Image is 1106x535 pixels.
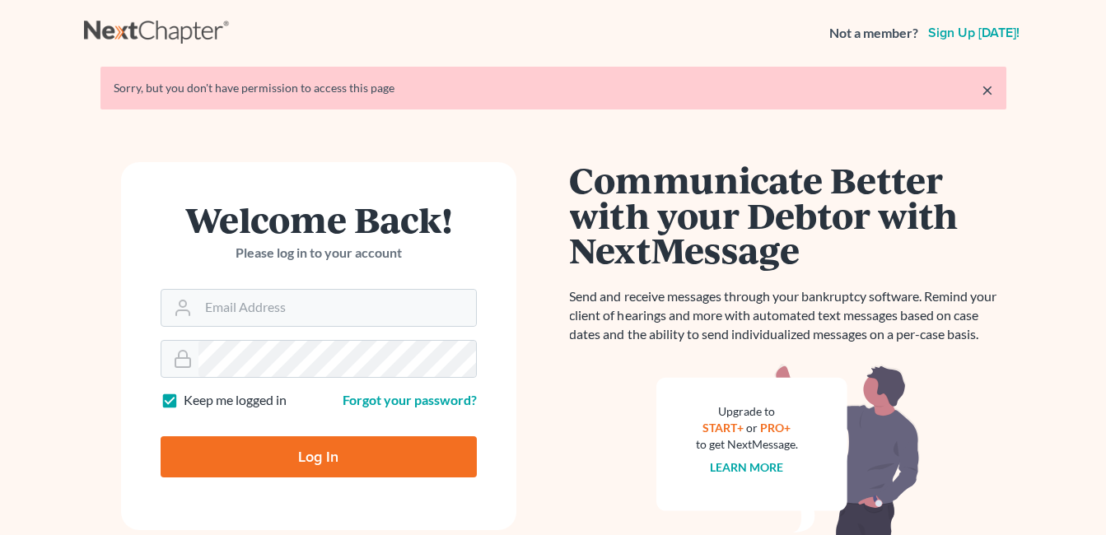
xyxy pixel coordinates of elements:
[570,287,1006,344] p: Send and receive messages through your bankruptcy software. Remind your client of hearings and mo...
[570,162,1006,267] h1: Communicate Better with your Debtor with NextMessage
[696,403,798,420] div: Upgrade to
[161,436,477,477] input: Log In
[925,26,1023,40] a: Sign up [DATE]!
[760,421,791,435] a: PRO+
[702,421,744,435] a: START+
[746,421,758,435] span: or
[114,80,993,96] div: Sorry, but you don't have permission to access this page
[161,202,477,237] h1: Welcome Back!
[710,460,783,474] a: Learn more
[696,436,798,453] div: to get NextMessage.
[343,392,477,407] a: Forgot your password?
[198,290,476,326] input: Email Address
[982,80,993,100] a: ×
[161,244,477,263] p: Please log in to your account
[184,391,287,410] label: Keep me logged in
[829,24,918,43] strong: Not a member?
